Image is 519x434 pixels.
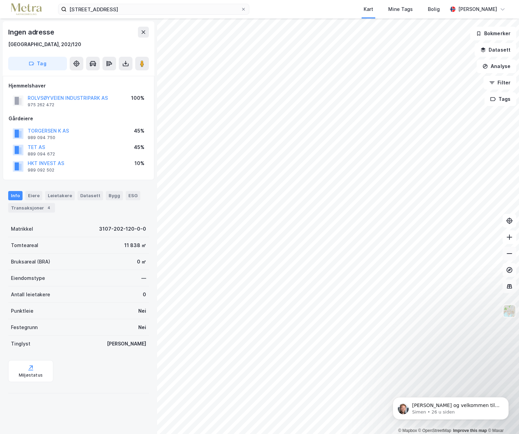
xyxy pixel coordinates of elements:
[134,143,144,151] div: 45%
[9,114,149,123] div: Gårdeiere
[28,151,55,157] div: 889 094 672
[19,372,43,378] div: Miljøstatus
[11,307,33,315] div: Punktleie
[503,304,516,317] img: Z
[99,225,146,233] div: 3107-202-120-0-0
[138,323,146,331] div: Nei
[11,340,30,348] div: Tinglyst
[135,159,144,167] div: 10%
[8,57,67,70] button: Tag
[470,27,516,40] button: Bokmerker
[428,5,440,13] div: Bolig
[28,135,55,140] div: 989 094 750
[138,307,146,315] div: Nei
[134,127,144,135] div: 45%
[388,5,413,13] div: Mine Tags
[11,258,50,266] div: Bruksareal (BRA)
[398,428,417,433] a: Mapbox
[25,191,42,200] div: Eiere
[8,27,55,38] div: Ingen adresse
[8,191,23,200] div: Info
[9,82,149,90] div: Hjemmelshaver
[141,274,146,282] div: —
[483,76,516,90] button: Filter
[131,94,144,102] div: 100%
[458,5,497,13] div: [PERSON_NAME]
[78,191,103,200] div: Datasett
[143,290,146,299] div: 0
[8,40,81,49] div: [GEOGRAPHIC_DATA], 202/120
[107,340,146,348] div: [PERSON_NAME]
[137,258,146,266] div: 0 ㎡
[364,5,373,13] div: Kart
[11,323,38,331] div: Festegrunn
[382,383,519,431] iframe: Intercom notifications melding
[45,191,75,200] div: Leietakere
[11,225,33,233] div: Matrikkel
[126,191,140,200] div: ESG
[124,241,146,249] div: 11 838 ㎡
[453,428,487,433] a: Improve this map
[11,3,42,15] img: metra-logo.256734c3b2bbffee19d4.png
[8,203,55,213] div: Transaksjoner
[106,191,123,200] div: Bygg
[418,428,451,433] a: OpenStreetMap
[11,290,50,299] div: Antall leietakere
[485,92,516,106] button: Tags
[28,167,54,173] div: 989 092 502
[28,102,54,108] div: 975 262 472
[45,204,52,211] div: 4
[477,59,516,73] button: Analyse
[67,4,241,14] input: Søk på adresse, matrikkel, gårdeiere, leietakere eller personer
[475,43,516,57] button: Datasett
[11,241,38,249] div: Tomteareal
[11,274,45,282] div: Eiendomstype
